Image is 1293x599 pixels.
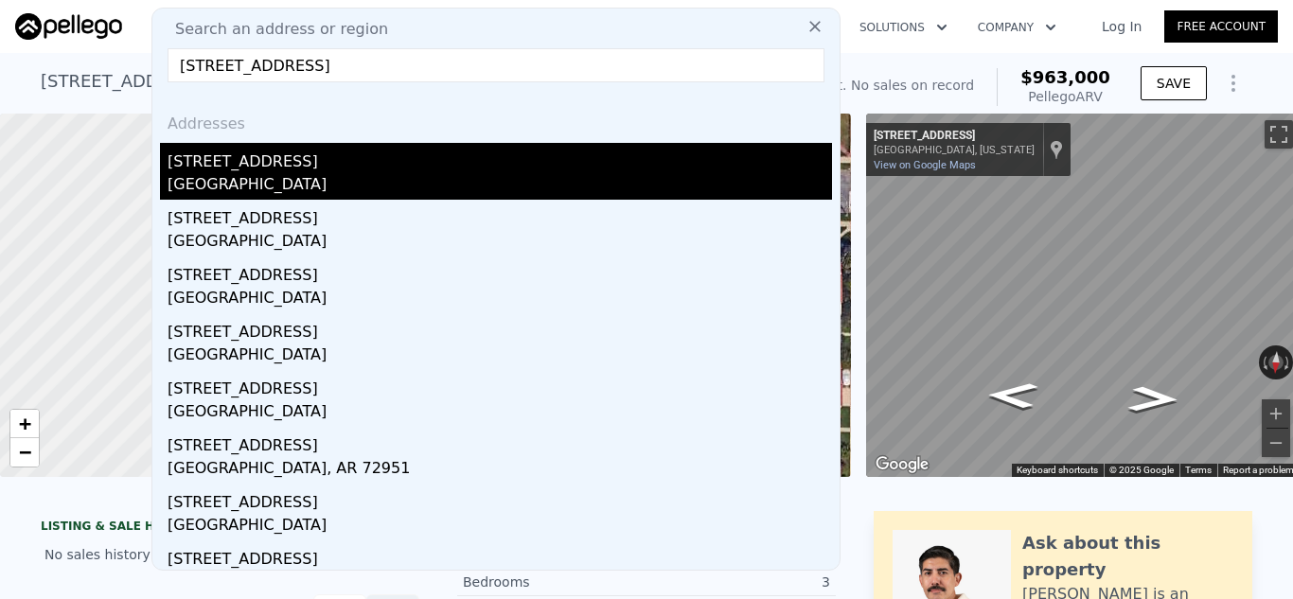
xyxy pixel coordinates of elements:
div: [STREET_ADDRESS] [168,256,832,287]
div: Pellego ARV [1020,87,1110,106]
div: [STREET_ADDRESS] [168,370,832,400]
button: Keyboard shortcuts [1017,464,1098,477]
button: Rotate counterclockwise [1259,345,1269,379]
span: $963,000 [1020,67,1110,87]
button: Company [963,10,1072,44]
div: Addresses [160,97,832,143]
button: Toggle fullscreen view [1265,120,1293,149]
img: Pellego [15,13,122,40]
div: [GEOGRAPHIC_DATA] [168,344,832,370]
a: Show location on map [1050,139,1063,160]
div: [STREET_ADDRESS] [168,200,832,230]
div: [STREET_ADDRESS] [168,427,832,457]
button: Solutions [844,10,963,44]
div: [GEOGRAPHIC_DATA] [168,514,832,540]
button: Zoom out [1262,429,1290,457]
div: [GEOGRAPHIC_DATA] [168,287,832,313]
div: [GEOGRAPHIC_DATA] [168,400,832,427]
div: [STREET_ADDRESS] , [GEOGRAPHIC_DATA] , CA 90043 [41,68,494,95]
div: [GEOGRAPHIC_DATA] [168,173,832,200]
a: Zoom out [10,438,39,467]
span: − [19,440,31,464]
div: [GEOGRAPHIC_DATA], [US_STATE] [874,144,1035,156]
button: Zoom in [1262,399,1290,428]
div: [GEOGRAPHIC_DATA] [168,230,832,256]
button: SAVE [1141,66,1207,100]
span: Search an address or region [160,18,388,41]
a: Open this area in Google Maps (opens a new window) [871,452,933,477]
span: © 2025 Google [1109,465,1174,475]
a: Log In [1079,17,1164,36]
button: Reset the view [1267,344,1284,379]
div: [STREET_ADDRESS] [168,143,832,173]
div: [STREET_ADDRESS] [168,484,832,514]
div: Ask about this property [1022,530,1233,583]
div: 3 [646,573,830,591]
div: Off Market. No sales on record [773,76,974,95]
a: View on Google Maps [874,159,976,171]
path: Go West, W 78th Pl [1107,380,1201,418]
div: [STREET_ADDRESS] [168,540,832,571]
button: Rotate clockwise [1283,345,1293,379]
div: Bedrooms [463,573,646,591]
div: [GEOGRAPHIC_DATA], AR 72951 [168,457,832,484]
a: Free Account [1164,10,1278,43]
div: [STREET_ADDRESS] [874,129,1035,144]
div: LISTING & SALE HISTORY [41,519,419,537]
img: Google [871,452,933,477]
input: Enter an address, city, region, neighborhood or zip code [168,48,824,82]
a: Zoom in [10,410,39,438]
path: Go East, W 78th Pl [965,377,1060,414]
a: Terms (opens in new tab) [1185,465,1212,475]
div: No sales history record for this property. [41,537,419,572]
div: [STREET_ADDRESS] [168,313,832,344]
span: + [19,412,31,435]
button: Show Options [1214,64,1252,102]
